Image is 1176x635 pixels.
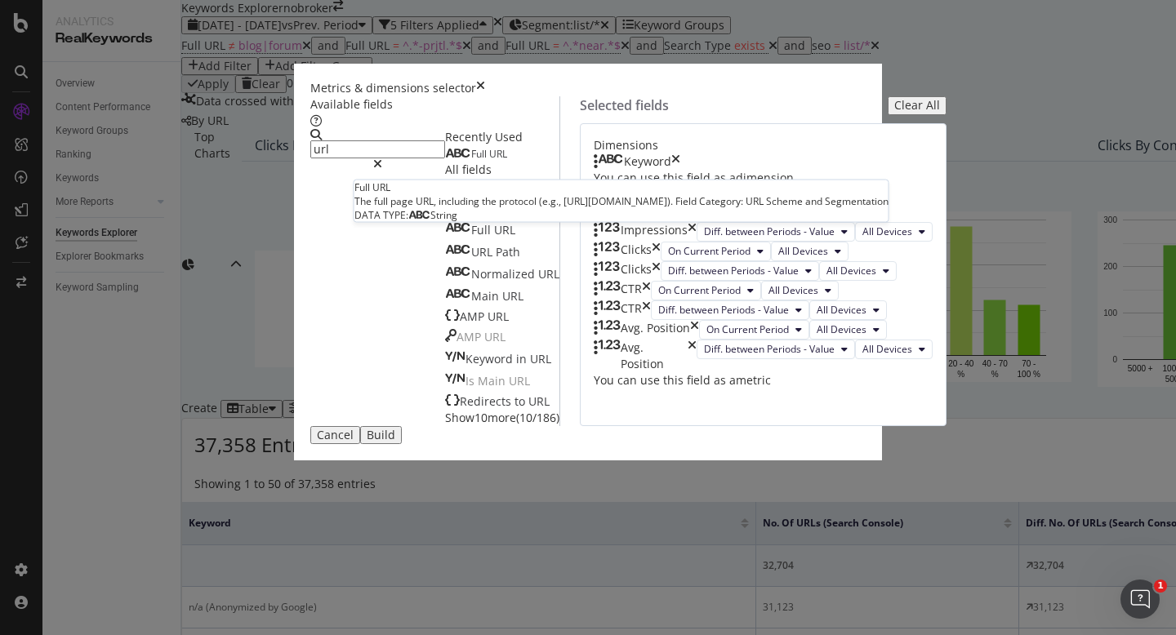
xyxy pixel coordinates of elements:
div: Dimensions [594,137,933,153]
span: 1 [1154,579,1167,593]
button: Diff. between Periods - Value [661,261,819,281]
span: All Devices [862,224,912,238]
span: All Devices [768,283,818,297]
div: CTRtimesDiff. between Periods - ValueAll Devices [594,300,933,320]
span: All Devices [826,264,876,278]
span: Main [478,373,509,389]
span: Redirects [460,393,514,409]
span: in [516,351,530,366]
div: You can use this field as a dimension [594,170,933,186]
div: Clicks [621,261,652,281]
div: ImpressionstimesDiff. between Periods - ValueAll Devices [594,222,933,242]
span: All Devices [778,244,828,258]
span: Diff. between Periods - Value [668,264,799,278]
div: ClickstimesOn Current PeriodAll Devices [594,242,933,261]
span: Normalized [471,266,538,282]
div: CTR [621,281,642,300]
button: On Current Period [651,281,761,300]
span: All Devices [862,342,912,356]
div: times [642,300,651,320]
div: ClickstimesDiff. between Periods - ValueAll Devices [594,261,933,281]
span: Main [471,288,502,304]
span: DATA TYPE: [354,208,408,222]
div: times [642,281,651,300]
div: Available fields [310,96,559,113]
div: Build [367,429,395,442]
span: All Devices [817,322,866,336]
div: Cancel [317,429,354,442]
div: You can use this field as a metric [594,372,933,389]
span: Full [471,147,489,161]
input: Search by field name [310,140,445,158]
span: On Current Period [668,244,751,258]
button: All Devices [809,300,887,320]
span: URL [528,393,550,409]
span: Diff. between Periods - Value [704,224,835,238]
span: AMP [457,329,484,344]
span: AMP [460,309,488,324]
span: URL [538,266,559,282]
div: times [690,320,699,340]
div: Avg. Position [621,340,688,372]
span: URL [502,288,523,304]
span: URL [530,351,551,366]
div: times [652,261,661,281]
span: to [514,393,528,409]
div: times [476,80,485,96]
span: Path [496,244,520,260]
button: All Devices [761,281,839,300]
div: Avg. PositiontimesDiff. between Periods - ValueAll Devices [594,340,933,372]
div: times [652,242,661,261]
span: URL [471,244,496,260]
button: Diff. between Periods - Value [697,340,855,359]
span: ( 10 / 186 ) [516,410,559,425]
span: URL [488,309,509,324]
button: All Devices [855,222,933,242]
div: times [688,340,697,372]
iframe: Intercom live chat [1120,579,1160,619]
div: times [688,222,697,242]
span: Show 10 more [445,410,516,425]
div: Full URL [354,180,889,194]
div: Avg. Position [621,320,690,340]
span: Full [471,222,494,238]
span: URL [489,147,507,161]
span: URL [509,373,530,389]
div: All fields [445,162,559,178]
div: Clicks [621,242,652,261]
div: Metrics & dimensions selector [310,80,476,96]
button: All Devices [809,320,887,340]
button: All Devices [819,261,897,281]
span: Diff. between Periods - Value [704,342,835,356]
div: Selected fields [580,96,669,115]
div: Impressions [621,222,688,242]
div: Keywordtimes [594,153,933,170]
span: Keyword [465,351,516,366]
div: CTR [621,300,642,320]
button: Build [360,426,402,444]
span: String [430,208,457,222]
button: On Current Period [699,320,809,340]
span: URL [494,222,515,238]
button: On Current Period [661,242,771,261]
div: CTRtimesOn Current PeriodAll Devices [594,281,933,300]
span: On Current Period [658,283,741,297]
button: Diff. between Periods - Value [651,300,809,320]
button: Clear All [888,96,947,115]
span: URL [484,329,506,344]
div: Keyword [624,153,671,170]
div: Recently Used [445,129,559,145]
div: modal [294,64,882,460]
button: Cancel [310,426,360,444]
span: Diff. between Periods - Value [658,303,789,317]
span: On Current Period [706,322,789,336]
div: The full page URL, including the protocol (e.g., [URL][DOMAIN_NAME]). Field Category: URL Scheme ... [354,194,889,208]
span: All Devices [817,303,866,317]
button: Diff. between Periods - Value [697,222,855,242]
button: All Devices [771,242,849,261]
div: times [671,153,680,170]
div: Avg. PositiontimesOn Current PeriodAll Devices [594,320,933,340]
button: All Devices [855,340,933,359]
div: Clear All [894,99,940,112]
span: Is [465,373,478,389]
